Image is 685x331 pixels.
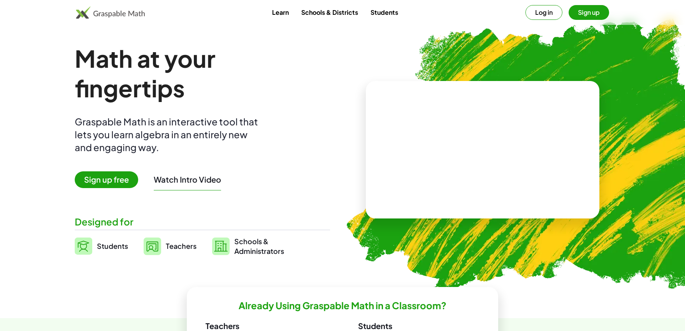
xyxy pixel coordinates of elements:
[424,121,541,179] video: What is this? This is dynamic math notation. Dynamic math notation plays a central role in how Gr...
[266,5,295,19] a: Learn
[154,174,221,185] button: Watch Intro Video
[205,321,327,331] h3: Teachers
[295,5,364,19] a: Schools & Districts
[75,238,92,255] img: svg%3e
[525,5,562,20] button: Log in
[75,215,330,228] div: Designed for
[144,238,161,255] img: svg%3e
[97,241,128,250] span: Students
[75,171,138,188] span: Sign up free
[144,236,197,256] a: Teachers
[358,321,479,331] h3: Students
[75,115,262,154] div: Graspable Math is an interactive tool that lets you learn algebra in an entirely new and engaging...
[212,236,284,256] a: Schools &Administrators
[239,299,446,312] h2: Already Using Graspable Math in a Classroom?
[212,238,230,255] img: svg%3e
[234,236,284,256] span: Schools & Administrators
[75,236,128,256] a: Students
[569,5,609,20] button: Sign up
[166,241,197,250] span: Teachers
[75,44,322,103] h1: Math at your fingertips
[364,5,404,19] a: Students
